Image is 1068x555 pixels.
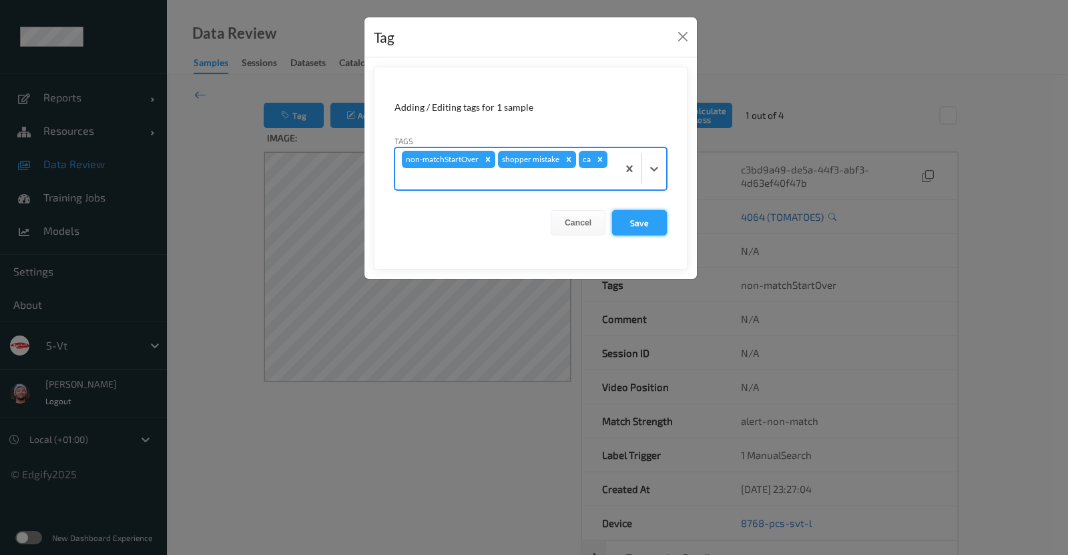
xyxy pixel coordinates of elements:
[612,210,667,235] button: Save
[394,101,667,114] div: Adding / Editing tags for 1 sample
[593,151,607,168] div: Remove ca
[674,27,692,46] button: Close
[374,27,394,48] div: Tag
[394,135,413,147] label: Tags
[561,151,576,168] div: Remove shopper mistake
[579,151,593,168] div: ca
[551,210,605,235] button: Cancel
[498,151,561,168] div: shopper mistake
[402,151,481,168] div: non-matchStartOver
[481,151,495,168] div: Remove non-matchStartOver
